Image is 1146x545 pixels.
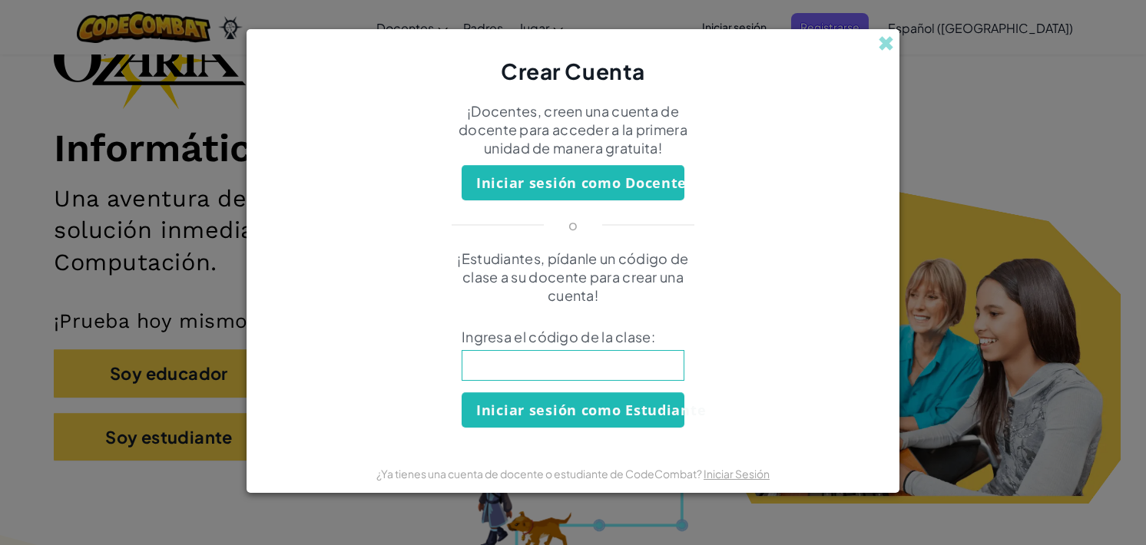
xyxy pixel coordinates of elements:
[568,216,578,234] p: o
[462,328,684,346] span: Ingresa el código de la clase:
[704,467,770,481] a: Iniciar Sesión
[501,58,645,84] span: Crear Cuenta
[376,467,704,481] span: ¿Ya tienes una cuenta de docente o estudiante de CodeCombat?
[462,392,684,428] button: Iniciar sesión como Estudiante
[462,165,684,200] button: Iniciar sesión como Docente
[439,249,707,305] p: ¡Estudiantes, pídanle un código de clase a su docente para crear una cuenta!
[439,102,707,157] p: ¡Docentes, creen una cuenta de docente para acceder a la primera unidad de manera gratuita!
